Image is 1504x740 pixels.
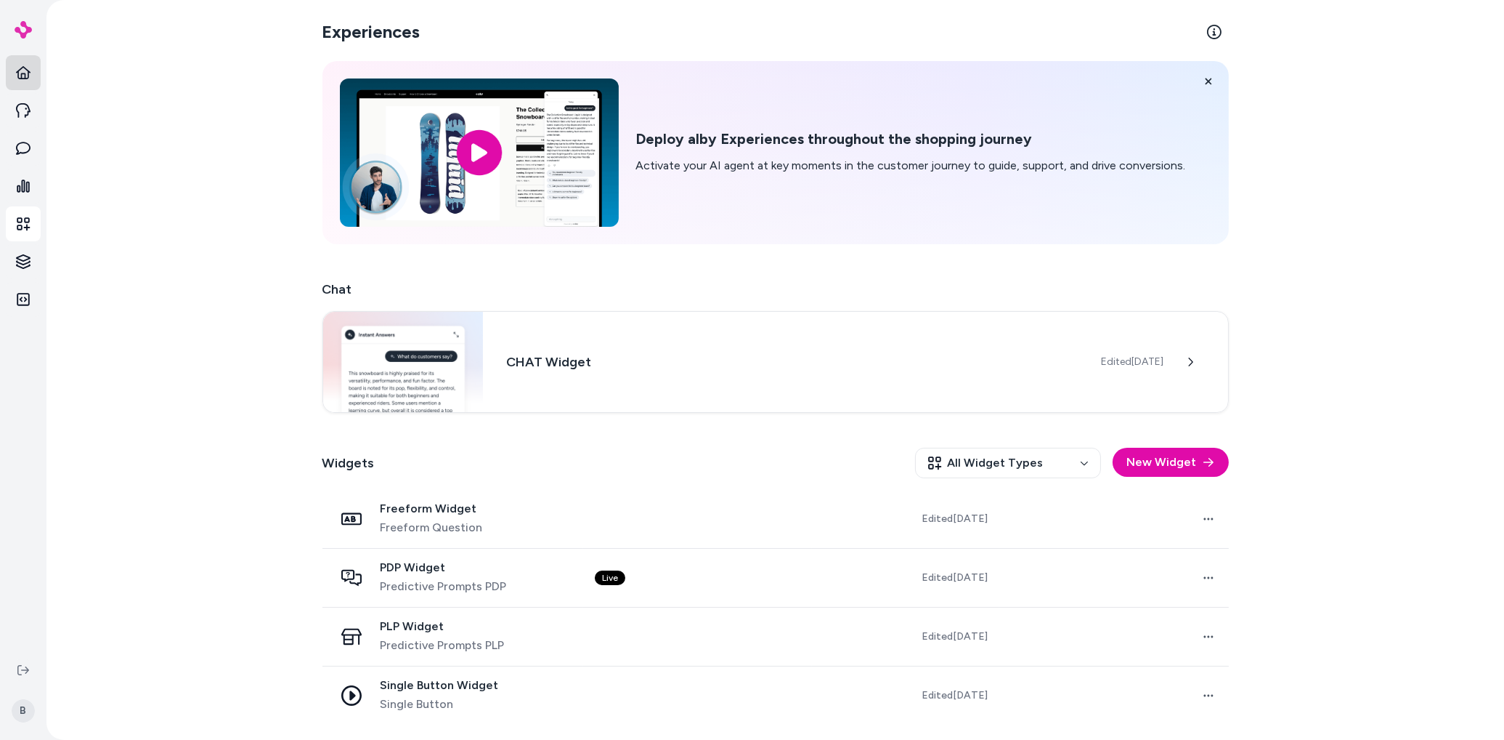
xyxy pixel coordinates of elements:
[323,312,484,412] img: Chat widget
[381,678,499,693] span: Single Button Widget
[915,448,1101,478] button: All Widget Types
[1113,448,1229,477] button: New Widget
[922,571,988,585] span: Edited [DATE]
[595,571,625,585] div: Live
[381,637,505,654] span: Predictive Prompts PLP
[322,20,420,44] h2: Experiences
[922,688,988,703] span: Edited [DATE]
[381,578,507,595] span: Predictive Prompts PDP
[12,699,35,723] span: B
[506,352,1078,372] h3: CHAT Widget
[381,502,483,516] span: Freeform Widget
[322,453,375,473] h2: Widgets
[15,21,32,39] img: alby Logo
[381,619,505,634] span: PLP Widget
[381,519,483,536] span: Freeform Question
[9,688,38,734] button: B
[922,512,988,526] span: Edited [DATE]
[381,560,507,575] span: PDP Widget
[636,130,1186,148] h2: Deploy alby Experiences throughout the shopping journey
[322,279,1229,299] h2: Chat
[381,696,499,713] span: Single Button
[1102,355,1164,369] span: Edited [DATE]
[636,157,1186,174] p: Activate your AI agent at key moments in the customer journey to guide, support, and drive conver...
[922,630,988,644] span: Edited [DATE]
[322,311,1229,413] a: Chat widgetCHAT WidgetEdited[DATE]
